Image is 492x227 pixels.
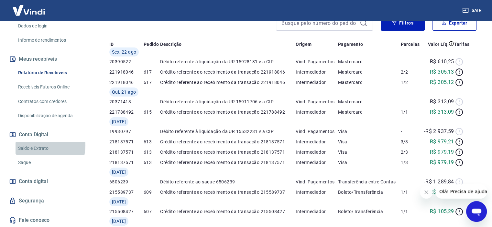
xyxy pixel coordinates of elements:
p: Transferência entre Contas [338,179,401,185]
p: Vindi Pagamentos [296,179,338,185]
button: Meus recebíveis [8,52,89,66]
p: 221788492 [109,109,144,115]
p: Intermediador [296,189,338,195]
p: - [400,98,421,105]
p: ID [109,41,114,47]
p: Origem [296,41,312,47]
p: R$ 105,29 [430,208,454,215]
p: Descrição [160,41,182,47]
p: 1/1 [400,189,421,195]
p: R$ 313,09 [430,108,454,116]
p: Mastercard [338,58,401,65]
span: Conta digital [19,177,48,186]
a: Recebíveis Futuros Online [16,80,89,94]
p: Mastercard [338,79,401,86]
p: Crédito referente ao recebimento da transação 221918046 [160,79,296,86]
p: 1/1 [400,109,421,115]
p: Débito referente à liquidação da UR 15928131 via CIP [160,58,296,65]
p: Crédito referente ao recebimento da transação 218137571 [160,159,296,166]
p: -R$ 610,25 [428,58,454,66]
p: Intermediador [296,109,338,115]
p: Visa [338,128,401,135]
span: [DATE] [112,199,126,205]
p: 613 [144,149,160,155]
p: -R$ 1.289,84 [424,178,454,186]
p: 218137571 [109,159,144,166]
p: - [400,58,421,65]
a: Conta digital [8,174,89,189]
p: 615 [144,109,160,115]
a: Saque [16,156,89,169]
p: 19930797 [109,128,144,135]
p: 215508427 [109,208,144,215]
p: Parcelas [400,41,420,47]
p: 1/3 [400,159,421,166]
p: Pagamento [338,41,363,47]
a: Saldo e Extrato [16,142,89,155]
p: 3/3 [400,139,421,145]
p: Crédito referente ao recebimento da transação 221788492 [160,109,296,115]
p: - [400,128,421,135]
a: Informe de rendimentos [16,34,89,47]
p: 215589737 [109,189,144,195]
p: Vindi Pagamentos [296,128,338,135]
a: Dados de login [16,19,89,33]
a: Segurança [8,194,89,208]
p: R$ 979,19 [430,148,454,156]
p: Valor Líq. [428,41,449,47]
input: Busque pelo número do pedido [281,18,357,28]
span: [DATE] [112,119,126,125]
a: Disponibilização de agenda [16,109,89,122]
p: 609 [144,189,160,195]
span: [DATE] [112,169,126,175]
span: Olá! Precisa de ajuda? [4,5,54,10]
span: [DATE] [112,218,126,224]
p: 6506239 [109,179,144,185]
p: Intermediador [296,79,338,86]
button: Sair [461,5,484,16]
p: Mastercard [338,69,401,75]
button: Filtros [381,15,425,31]
p: Débito referente à liquidação da UR 15911706 via CIP [160,98,296,105]
p: 617 [144,79,160,86]
p: - [400,179,421,185]
img: Vindi [8,0,50,20]
a: Contratos com credores [16,95,89,108]
p: Mastercard [338,109,401,115]
p: Visa [338,159,401,166]
p: Vindi Pagamentos [296,58,338,65]
p: 1/1 [400,208,421,215]
iframe: Botão para abrir a janela de mensagens [466,201,487,222]
p: Boleto/Transferência [338,208,401,215]
p: Visa [338,139,401,145]
p: 2/2 [400,69,421,75]
p: Pedido [144,41,159,47]
p: Vindi Pagamentos [296,98,338,105]
p: 20371413 [109,98,144,105]
p: Intermediador [296,139,338,145]
span: Sex, 22 ago [112,49,136,55]
p: 617 [144,69,160,75]
p: 221918046 [109,79,144,86]
p: 218137571 [109,149,144,155]
p: 218137571 [109,139,144,145]
iframe: Fechar mensagem [420,186,433,199]
button: Exportar [432,15,476,31]
p: Intermediador [296,208,338,215]
p: Intermediador [296,159,338,166]
a: Relatório de Recebíveis [16,66,89,79]
p: Visa [338,149,401,155]
p: R$ 979,19 [430,159,454,166]
span: Qui, 21 ago [112,89,136,95]
p: 607 [144,208,160,215]
p: 20390522 [109,58,144,65]
p: -R$ 2.937,59 [424,128,454,135]
iframe: Mensagem da empresa [435,184,487,199]
p: Tarifas [454,41,469,47]
p: Crédito referente ao recebimento da transação 218137571 [160,139,296,145]
p: Intermediador [296,69,338,75]
p: Crédito referente ao recebimento da transação 221918046 [160,69,296,75]
p: R$ 979,21 [430,138,454,146]
button: Conta Digital [8,128,89,142]
p: 1/2 [400,79,421,86]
